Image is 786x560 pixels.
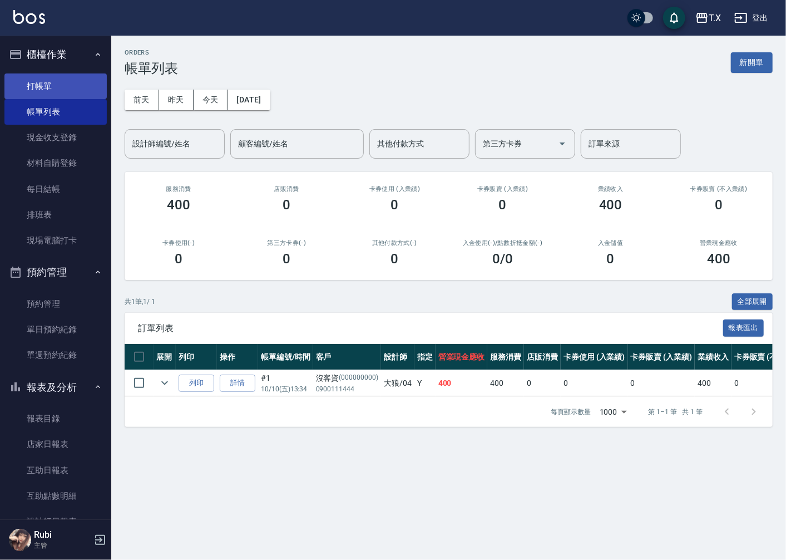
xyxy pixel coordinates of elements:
h3: 服務消費 [138,185,219,193]
button: Open [553,135,571,153]
h2: 入金儲值 [570,239,651,247]
a: 詳情 [220,375,255,392]
div: T.X [709,11,721,25]
div: 1000 [595,397,631,427]
h3: 0 [390,197,398,213]
button: 櫃檯作業 [4,40,107,69]
p: 第 1–1 筆 共 1 筆 [649,407,703,417]
h2: 業績收入 [570,185,651,193]
div: 沒客資 [316,372,378,384]
th: 卡券使用 (入業績) [561,344,628,370]
h3: 400 [599,197,622,213]
button: 昨天 [159,90,194,110]
span: 訂單列表 [138,323,723,334]
td: 0 [561,370,628,396]
a: 單週預約紀錄 [4,342,107,368]
td: 400 [487,370,524,396]
h3: 0 [283,251,290,267]
p: 主管 [34,541,91,551]
button: 預約管理 [4,258,107,287]
th: 業績收入 [695,344,731,370]
h3: 0 [175,251,182,267]
h3: 0 [283,197,290,213]
a: 新開單 [731,57,773,67]
h3: 0 [607,251,615,267]
h2: 第三方卡券(-) [246,239,327,247]
button: 今天 [194,90,228,110]
a: 報表匯出 [723,322,764,333]
button: T.X [691,7,725,30]
a: 現金收支登錄 [4,125,107,150]
h3: 400 [707,251,730,267]
td: 400 [695,370,731,396]
button: expand row [156,375,173,391]
a: 預約管理 [4,291,107,317]
h3: 400 [167,197,190,213]
a: 互助日報表 [4,458,107,483]
td: #1 [258,370,313,396]
p: 每頁顯示數量 [551,407,591,417]
th: 服務消費 [487,344,524,370]
h2: 店販消費 [246,185,327,193]
td: 0 [524,370,561,396]
h2: 營業現金應收 [678,239,759,247]
th: 展開 [154,344,176,370]
button: [DATE] [228,90,270,110]
h5: Rubi [34,529,91,541]
button: 新開單 [731,52,773,73]
button: save [663,7,685,29]
button: 前天 [125,90,159,110]
td: 0 [628,370,695,396]
h3: 0 /0 [492,251,513,267]
h3: 0 [715,197,723,213]
th: 店販消費 [524,344,561,370]
p: 共 1 筆, 1 / 1 [125,297,155,307]
a: 現場電腦打卡 [4,228,107,253]
td: 400 [436,370,488,396]
button: 報表及分析 [4,373,107,402]
button: 報表匯出 [723,320,764,337]
h2: 卡券使用(-) [138,239,219,247]
th: 客戶 [313,344,381,370]
img: Person [9,529,31,551]
h2: 卡券販賣 (入業績) [462,185,543,193]
h3: 0 [499,197,507,213]
img: Logo [13,10,45,24]
th: 設計師 [381,344,414,370]
a: 每日結帳 [4,176,107,202]
button: 登出 [730,8,773,28]
button: 列印 [179,375,214,392]
a: 設計師日報表 [4,509,107,534]
p: (000000000) [339,372,379,384]
p: 0900111444 [316,384,378,394]
h2: 卡券使用 (入業績) [354,185,435,193]
button: 全部展開 [732,293,773,311]
td: Y [414,370,436,396]
th: 操作 [217,344,258,370]
th: 卡券販賣 (入業績) [628,344,695,370]
a: 單日預約紀錄 [4,317,107,342]
h2: 入金使用(-) /點數折抵金額(-) [462,239,543,247]
th: 指定 [414,344,436,370]
h2: 卡券販賣 (不入業績) [678,185,759,193]
th: 列印 [176,344,217,370]
h3: 0 [390,251,398,267]
h3: 帳單列表 [125,61,178,76]
p: 10/10 (五) 13:34 [261,384,310,394]
a: 打帳單 [4,73,107,99]
a: 排班表 [4,202,107,228]
h2: ORDERS [125,49,178,56]
a: 材料自購登錄 [4,150,107,176]
a: 店家日報表 [4,431,107,457]
a: 互助點數明細 [4,483,107,509]
th: 營業現金應收 [436,344,488,370]
h2: 其他付款方式(-) [354,239,435,247]
th: 帳單編號/時間 [258,344,313,370]
td: 大狼 /04 [381,370,414,396]
a: 帳單列表 [4,99,107,125]
a: 報表目錄 [4,406,107,431]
